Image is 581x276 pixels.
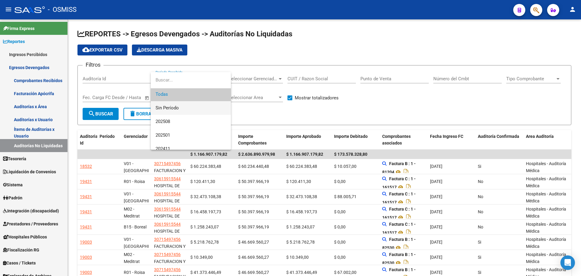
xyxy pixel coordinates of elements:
[156,128,226,142] span: 202501
[156,88,226,101] span: Todas
[156,115,226,128] span: 202508
[151,72,231,88] input: dropdown search
[156,101,226,115] span: Sin Período
[156,142,226,156] span: 202411
[560,255,575,270] div: Open Intercom Messenger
